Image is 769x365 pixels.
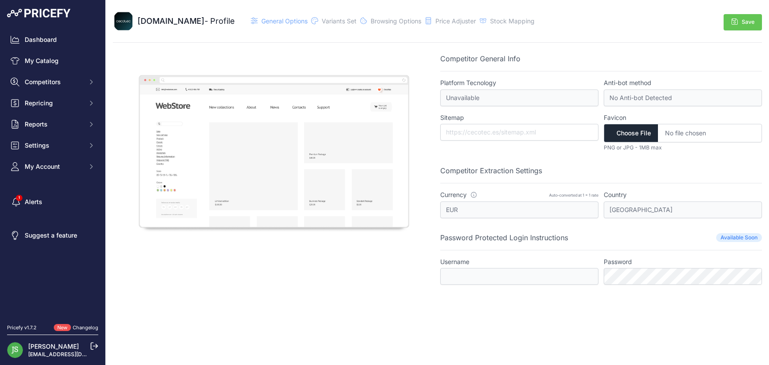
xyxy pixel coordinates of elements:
[7,95,98,111] button: Repricing
[54,324,71,331] span: New
[25,120,82,129] span: Reports
[604,113,762,122] label: Favicon
[7,194,98,210] a: Alerts
[440,257,598,266] label: Username
[7,32,98,48] a: Dashboard
[440,78,598,87] label: Platform Tecnology
[25,99,82,108] span: Repricing
[25,78,82,86] span: Competitors
[716,233,762,242] span: Available Soon
[604,257,762,266] label: Password
[549,192,598,198] div: Auto-converted at 1 = 1 rate
[137,15,235,27] div: - Profile
[724,14,762,30] button: Save
[113,11,134,32] img: cecotec.es.png
[25,162,82,171] span: My Account
[261,17,308,25] span: General Options
[322,17,357,25] span: Variants Set
[440,165,762,176] p: Competitor Extraction Settings
[7,9,71,18] img: Pricefy Logo
[371,17,421,25] span: Browsing Options
[440,113,598,122] label: Sitemap
[25,141,82,150] span: Settings
[73,324,98,331] a: Changelog
[7,53,98,69] a: My Catalog
[28,351,120,358] a: [EMAIL_ADDRESS][DOMAIN_NAME]
[7,32,98,313] nav: Sidebar
[440,53,762,64] p: Competitor General Info
[28,343,79,350] a: [PERSON_NAME]
[490,17,535,25] span: Stock Mapping
[7,324,37,331] div: Pricefy v1.7.2
[7,116,98,132] button: Reports
[7,74,98,90] button: Competitors
[7,138,98,153] button: Settings
[7,159,98,175] button: My Account
[440,190,477,199] label: Currency
[113,53,435,250] img: Screenshot cecotec.es
[7,227,98,243] a: Suggest a feature
[604,78,762,87] label: Anti-bot method
[604,190,762,199] label: Country
[440,124,598,141] input: https://cecotec.es/sitemap.xml
[137,16,204,26] span: [DOMAIN_NAME]
[435,17,476,25] span: Price Adjuster
[604,144,762,151] p: PNG or JPG - 1MB max
[440,232,568,243] p: Password Protected Login Instructions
